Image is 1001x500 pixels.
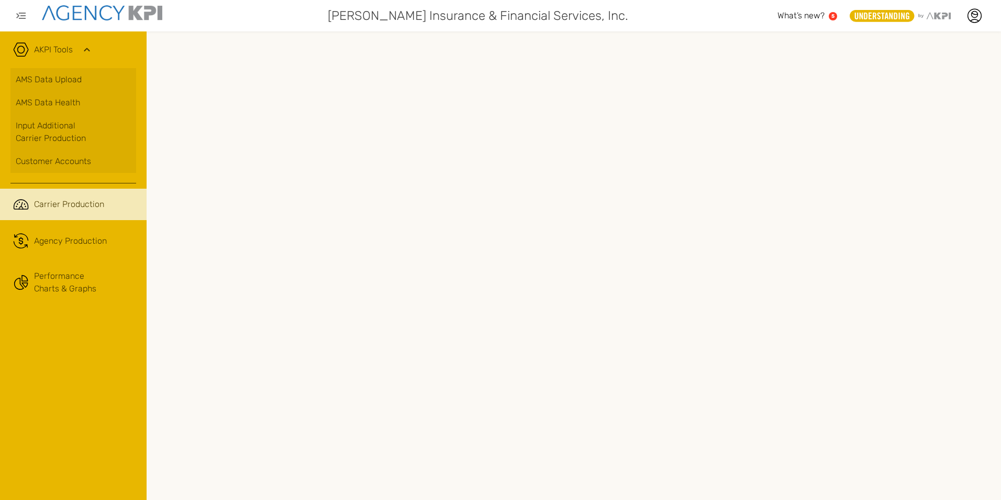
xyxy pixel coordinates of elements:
span: Agency Production [34,235,107,247]
a: AKPI Tools [34,44,73,56]
img: agencykpi-logo-550x69-2d9e3fa8.png [42,5,162,20]
span: What’s new? [777,10,825,20]
span: Carrier Production [34,198,104,211]
a: AMS Data Upload [10,68,136,91]
text: 5 [831,13,835,19]
a: Customer Accounts [10,150,136,173]
a: Input AdditionalCarrier Production [10,114,136,150]
span: AMS Data Health [16,96,80,109]
a: AMS Data Health [10,91,136,114]
div: Customer Accounts [16,155,131,168]
a: 5 [829,12,837,20]
span: [PERSON_NAME] Insurance & Financial Services, Inc. [328,6,628,25]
